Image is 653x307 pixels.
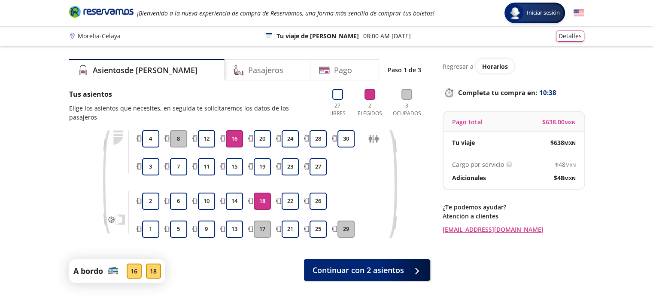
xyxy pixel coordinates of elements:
button: 20 [254,130,271,147]
p: A bordo [73,265,103,277]
small: MXN [565,162,576,168]
p: 2 Elegidos [355,102,384,117]
p: Atención a clientes [443,212,584,221]
p: Tus asientos [69,89,317,99]
button: 11 [198,158,215,175]
span: Continuar con 2 asientos [313,264,404,276]
small: MXN [565,119,576,126]
button: 27 [310,158,327,175]
small: MXN [564,140,576,146]
p: 3 Ocupados [391,102,423,117]
p: Adicionales [452,173,486,182]
p: ¿Te podemos ayudar? [443,203,584,212]
h4: Pago [334,64,352,76]
button: 6 [170,193,187,210]
button: 18 [254,193,271,210]
button: 2 [142,193,159,210]
p: Regresar a [443,62,474,71]
button: 21 [282,221,299,238]
p: 08:00 AM [DATE] [363,31,411,40]
button: 4 [142,130,159,147]
button: 19 [254,158,271,175]
button: 14 [226,193,243,210]
a: Brand Logo [69,5,134,21]
span: Horarios [482,62,508,71]
button: 30 [337,130,355,147]
button: 24 [282,130,299,147]
p: Tu viaje [452,138,475,147]
span: 10:38 [539,88,556,98]
button: 16 [226,130,243,147]
button: 13 [226,221,243,238]
button: 12 [198,130,215,147]
p: Completa tu compra en : [443,86,584,98]
button: 23 [282,158,299,175]
button: 5 [170,221,187,238]
span: $ 48 [555,160,576,169]
p: Paso 1 de 3 [388,65,421,74]
p: Morelia - Celaya [78,31,121,40]
div: 18 [146,264,161,279]
h4: Pasajeros [248,64,283,76]
button: 15 [226,158,243,175]
button: 1 [142,221,159,238]
button: 26 [310,193,327,210]
i: Brand Logo [69,5,134,18]
button: 7 [170,158,187,175]
p: Tu viaje de [PERSON_NAME] [276,31,359,40]
span: $ 48 [554,173,576,182]
p: Pago total [452,117,483,126]
p: Cargo por servicio [452,160,504,169]
button: 9 [198,221,215,238]
h4: Asientos de [PERSON_NAME] [93,64,197,76]
div: 16 [127,264,142,279]
div: Regresar a ver horarios [443,59,584,74]
span: Iniciar sesión [523,9,563,17]
button: 22 [282,193,299,210]
button: 25 [310,221,327,238]
button: 29 [337,221,355,238]
span: $ 638.00 [542,117,576,126]
small: MXN [564,175,576,181]
p: Elige los asientos que necesites, en seguida te solicitaremos los datos de los pasajeros [69,104,317,122]
button: 28 [310,130,327,147]
a: [EMAIL_ADDRESS][DOMAIN_NAME] [443,225,584,234]
p: 27 Libres [326,102,349,117]
button: 3 [142,158,159,175]
button: Continuar con 2 asientos [304,259,430,281]
button: 8 [170,130,187,147]
button: Detalles [556,31,584,42]
em: ¡Bienvenido a la nueva experiencia de compra de Reservamos, una forma más sencilla de comprar tus... [137,9,434,17]
span: $ 638 [550,138,576,147]
button: 17 [254,221,271,238]
button: English [574,8,584,18]
button: 10 [198,193,215,210]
